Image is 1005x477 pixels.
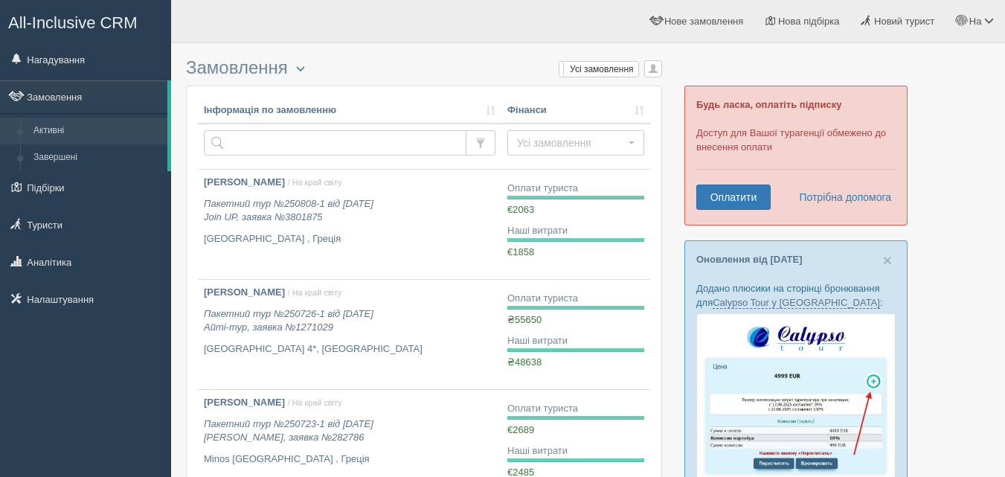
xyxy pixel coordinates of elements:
span: / На край світу [288,398,342,407]
span: Нова підбірка [778,16,840,27]
div: Оплати туриста [507,402,644,416]
b: Будь ласка, оплатіть підписку [696,99,841,110]
b: [PERSON_NAME] [204,176,285,188]
i: Пакетний тур №250723-1 від [DATE] [PERSON_NAME], заявка №282786 [204,418,373,444]
div: Оплати туриста [507,182,644,196]
div: Доступ для Вашої турагенції обмежено до внесення оплати [684,86,908,225]
span: Новий турист [874,16,934,27]
i: Пакетний тур №250808-1 від [DATE] Join UP, заявка №3801875 [204,198,373,223]
span: Нове замовлення [664,16,743,27]
label: Усі замовлення [559,62,638,77]
button: Close [883,252,892,268]
span: €1858 [507,246,534,257]
button: Усі замовлення [507,130,644,156]
div: Наші витрати [507,224,644,238]
div: Наші витрати [507,444,644,458]
p: [GEOGRAPHIC_DATA] , Греція [204,232,495,246]
a: Фінанси [507,103,644,118]
span: Усі замовлення [517,135,625,150]
a: Інформація по замовленню [204,103,495,118]
a: Потрібна допомога [789,185,892,210]
span: / На край світу [288,288,342,297]
input: Пошук за номером замовлення, ПІБ або паспортом туриста [204,130,466,156]
h3: Замовлення [186,58,662,78]
span: / На край світу [288,178,342,187]
p: [GEOGRAPHIC_DATA] 4*, [GEOGRAPHIC_DATA] [204,342,495,356]
b: [PERSON_NAME] [204,397,285,408]
span: ₴55650 [507,314,542,325]
b: [PERSON_NAME] [204,286,285,298]
a: Активні [27,118,167,144]
a: [PERSON_NAME] / На край світу Пакетний тур №250808-1 від [DATE]Join UP, заявка №3801875 [GEOGRAPH... [198,170,501,279]
p: Додано плюсики на сторінці бронювання для : [696,281,896,310]
p: Minos [GEOGRAPHIC_DATA] , Греція [204,452,495,467]
a: Оновлення від [DATE] [696,254,803,265]
span: На [969,16,982,27]
div: Оплати туриста [507,292,644,306]
span: ₴48638 [507,356,542,368]
a: All-Inclusive CRM [1,1,170,42]
span: × [883,252,892,269]
i: Пакетний тур №250726-1 від [DATE] Айті-тур, заявка №1271029 [204,308,373,333]
span: €2689 [507,424,534,435]
div: Наші витрати [507,334,644,348]
span: €2063 [507,204,534,215]
a: [PERSON_NAME] / На край світу Пакетний тур №250726-1 від [DATE]Айті-тур, заявка №1271029 [GEOGRAP... [198,280,501,389]
a: Оплатити [696,185,771,210]
a: Calypso Tour у [GEOGRAPHIC_DATA] [713,297,880,309]
a: Завершені [27,144,167,171]
span: All-Inclusive CRM [8,13,138,32]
